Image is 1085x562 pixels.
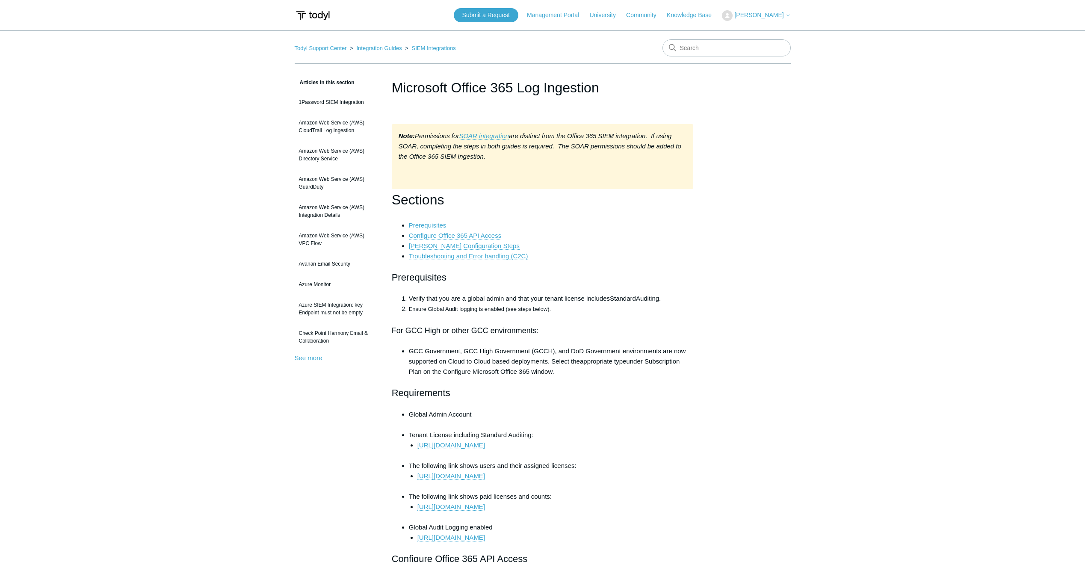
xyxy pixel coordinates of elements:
[722,10,790,21] button: [PERSON_NAME]
[417,503,485,511] a: [URL][DOMAIN_NAME]
[417,534,485,541] a: [URL][DOMAIN_NAME]
[392,270,694,285] h2: Prerequisites
[399,132,415,139] strong: Note:
[295,143,379,167] a: Amazon Web Service (AWS) Directory Service
[459,132,509,139] em: SOAR integration
[409,522,694,543] li: Global Audit Logging enabled
[295,256,379,272] a: Avanan Email Security
[527,11,588,20] a: Management Portal
[295,80,355,86] span: Articles in this section
[392,189,694,211] h1: Sections
[412,45,456,51] a: SIEM Integrations
[662,39,791,56] input: Search
[399,132,459,139] em: Permissions for
[392,326,539,335] span: For GCC High or other GCC environments:
[295,276,379,293] a: Azure Monitor
[409,222,446,229] a: Prerequisites
[417,441,485,449] a: [URL][DOMAIN_NAME]
[417,472,485,480] a: [URL][DOMAIN_NAME]
[659,295,661,302] span: .
[348,45,403,51] li: Integration Guides
[295,354,322,361] a: See more
[295,297,379,321] a: Azure SIEM Integration: key Endpoint must not be empty
[409,347,686,365] span: GCC Government, GCC High Government (GCCH), and DoD Government environments are now supported on ...
[409,295,610,302] span: Verify that you are a global admin and that your tenant license includes
[356,45,402,51] a: Integration Guides
[667,11,720,20] a: Knowledge Base
[295,171,379,195] a: Amazon Web Service (AWS) GuardDuty
[409,461,694,491] li: The following link shows users and their assigned licenses:
[295,45,349,51] li: Todyl Support Center
[409,491,694,522] li: The following link shows paid licenses and counts:
[295,45,347,51] a: Todyl Support Center
[392,385,694,400] h2: Requirements
[409,409,694,430] li: Global Admin Account
[454,8,518,22] a: Submit a Request
[295,325,379,349] a: Check Point Harmony Email & Collaboration
[636,295,659,302] span: Auditing
[295,94,379,110] a: 1Password SIEM Integration
[610,295,636,302] span: Standard
[295,8,331,24] img: Todyl Support Center Help Center home page
[409,252,528,260] a: Troubleshooting and Error handling (C2C)
[734,12,783,18] span: [PERSON_NAME]
[409,306,551,312] span: Ensure Global Audit logging is enabled (see steps below).
[399,132,681,160] em: are distinct from the Office 365 SIEM integration. If using SOAR, completing the steps in both gu...
[580,358,626,365] span: appropriate type
[295,199,379,223] a: Amazon Web Service (AWS) Integration Details
[409,430,694,461] li: Tenant License including Standard Auditing:
[626,11,665,20] a: Community
[295,228,379,251] a: Amazon Web Service (AWS) VPC Flow
[409,242,520,250] a: [PERSON_NAME] Configuration Steps
[589,11,624,20] a: University
[409,232,502,240] a: Configure Office 365 API Access
[459,132,509,140] a: SOAR integration
[392,77,694,98] h1: Microsoft Office 365 Log Ingestion
[403,45,456,51] li: SIEM Integrations
[295,115,379,139] a: Amazon Web Service (AWS) CloudTrail Log Ingestion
